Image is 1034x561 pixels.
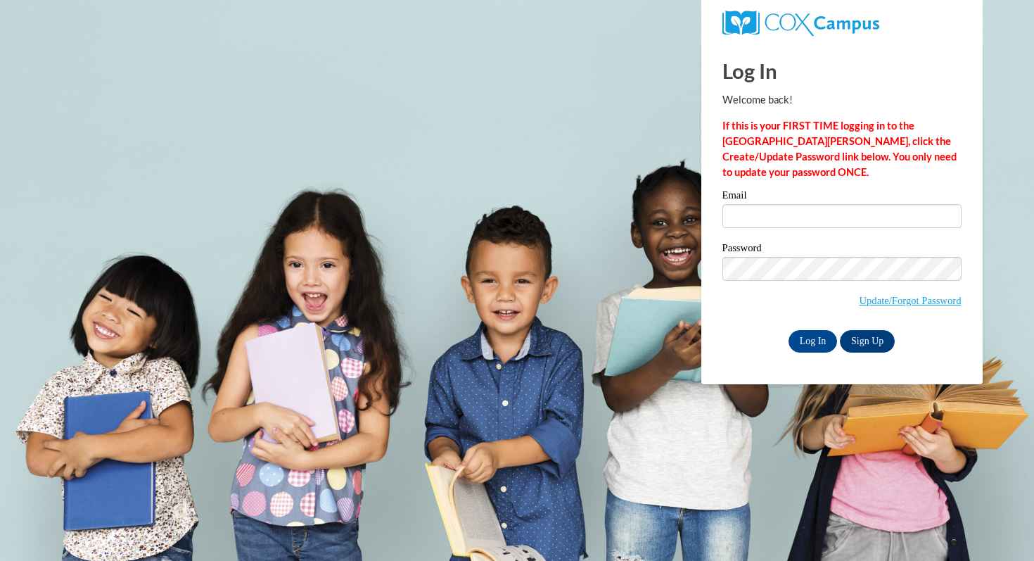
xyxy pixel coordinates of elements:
[722,190,962,204] label: Email
[722,11,879,36] img: COX Campus
[722,16,879,28] a: COX Campus
[722,56,962,85] h1: Log In
[722,92,962,108] p: Welcome back!
[722,120,957,178] strong: If this is your FIRST TIME logging in to the [GEOGRAPHIC_DATA][PERSON_NAME], click the Create/Upd...
[840,330,895,353] a: Sign Up
[859,295,961,306] a: Update/Forgot Password
[722,243,962,257] label: Password
[789,330,838,353] input: Log In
